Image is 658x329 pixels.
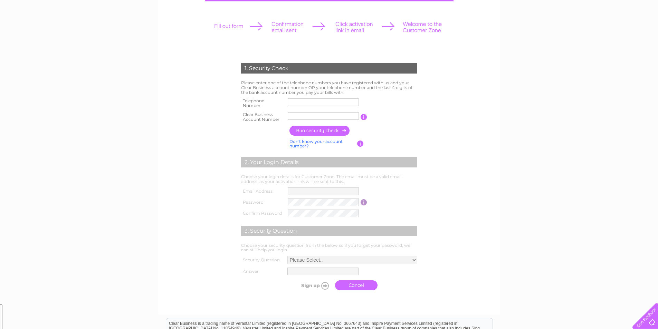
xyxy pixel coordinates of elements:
[361,114,367,120] input: Information
[335,280,378,290] a: Cancel
[239,96,286,110] th: Telephone Number
[239,197,286,208] th: Password
[579,29,594,35] a: Energy
[239,110,286,124] th: Clear Business Account Number
[289,281,332,290] input: Submit
[239,79,419,96] td: Please enter one of the telephone numbers you have registered with us and your Clear Business acc...
[241,63,417,74] div: 1. Security Check
[561,29,574,35] a: Water
[598,29,619,35] a: Telecoms
[166,4,493,33] div: Clear Business is a trading name of Verastar Limited (registered in [GEOGRAPHIC_DATA] No. 3667643...
[239,266,286,277] th: Answer
[623,29,633,35] a: Blog
[241,157,417,167] div: 2. Your Login Details
[239,173,419,186] td: Choose your login details for Customer Zone. The email must be a valid email address, as your act...
[241,226,417,236] div: 3. Security Question
[239,241,419,254] td: Choose your security question from the below so if you forget your password, we can still help yo...
[239,208,286,219] th: Confirm Password
[289,139,343,149] a: Don't know your account number?
[528,3,575,12] a: 0333 014 3131
[357,141,364,147] input: Information
[239,186,286,197] th: Email Address
[239,254,286,266] th: Security Question
[23,18,58,39] img: logo.png
[361,199,367,205] input: Information
[637,29,654,35] a: Contact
